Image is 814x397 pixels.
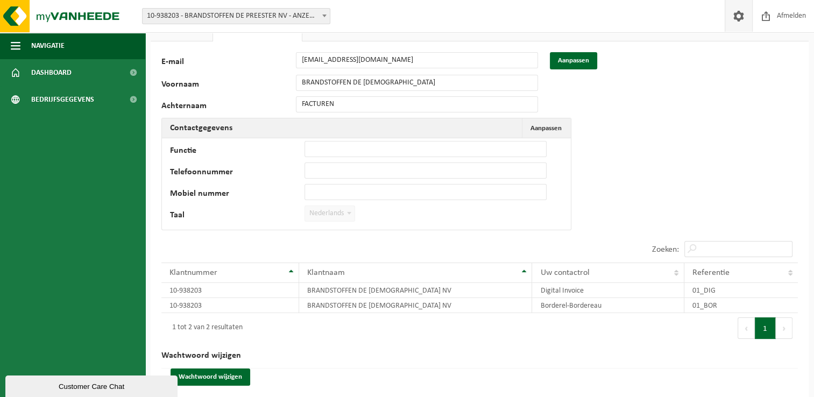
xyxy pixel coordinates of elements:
td: BRANDSTOFFEN DE [DEMOGRAPHIC_DATA] NV [299,298,533,313]
label: Telefoonnummer [170,168,305,179]
span: Nederlands [305,205,355,222]
span: Uw contactrol [540,268,589,277]
button: 1 [755,317,776,339]
span: 10-938203 - BRANDSTOFFEN DE PREESTER NV - ANZEGEM [142,8,330,24]
td: Digital Invoice [532,283,684,298]
input: E-mail [296,52,538,68]
span: Dashboard [31,59,72,86]
span: 10-938203 - BRANDSTOFFEN DE PREESTER NV - ANZEGEM [143,9,330,24]
label: Taal [170,211,305,222]
td: 01_BOR [684,298,798,313]
label: E-mail [161,58,296,69]
td: 10-938203 [161,298,299,313]
span: Bedrijfsgegevens [31,86,94,113]
span: Nederlands [305,206,355,221]
label: Functie [170,146,305,157]
button: Aanpassen [522,118,570,138]
span: Referentie [692,268,730,277]
td: BRANDSTOFFEN DE [DEMOGRAPHIC_DATA] NV [299,283,533,298]
button: Previous [738,317,755,339]
td: 10-938203 [161,283,299,298]
h2: Contactgegevens [162,118,240,138]
button: Aanpassen [550,52,597,69]
h2: Wachtwoord wijzigen [161,343,798,368]
label: Voornaam [161,80,296,91]
span: Navigatie [31,32,65,59]
span: Klantnummer [169,268,217,277]
label: Achternaam [161,102,296,112]
label: Zoeken: [652,245,679,254]
label: Mobiel nummer [170,189,305,200]
td: Borderel-Bordereau [532,298,684,313]
div: 1 tot 2 van 2 resultaten [167,318,243,338]
iframe: chat widget [5,373,180,397]
span: Aanpassen [530,125,562,132]
button: Next [776,317,792,339]
td: 01_DIG [684,283,798,298]
button: Wachtwoord wijzigen [171,368,250,386]
span: Klantnaam [307,268,345,277]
